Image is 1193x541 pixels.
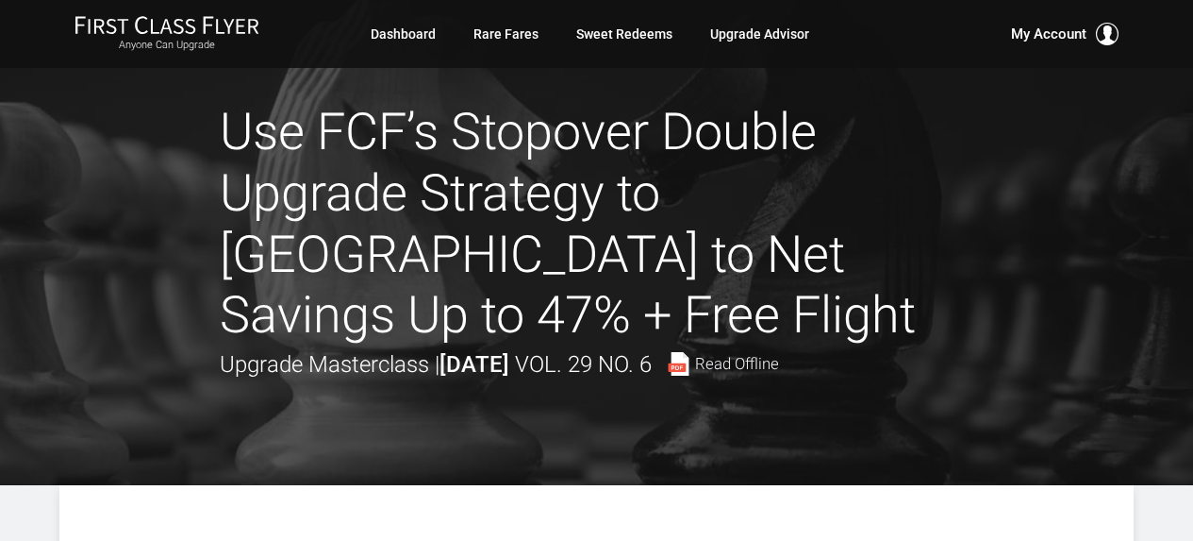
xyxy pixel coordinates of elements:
span: My Account [1011,23,1086,45]
img: First Class Flyer [75,15,259,35]
h1: Use FCF’s Stopover Double Upgrade Strategy to [GEOGRAPHIC_DATA] to Net Savings Up to 47% + Free F... [220,102,974,347]
a: Upgrade Advisor [710,17,809,51]
a: Dashboard [371,17,436,51]
small: Anyone Can Upgrade [75,39,259,52]
a: Sweet Redeems [576,17,672,51]
span: Vol. 29 No. 6 [515,351,652,378]
strong: [DATE] [439,351,509,378]
a: Rare Fares [473,17,539,51]
img: pdf-file.svg [667,352,690,376]
a: Read Offline [667,352,779,376]
a: First Class FlyerAnyone Can Upgrade [75,15,259,53]
button: My Account [1011,23,1118,45]
div: Upgrade Masterclass | [220,347,779,382]
span: Read Offline [695,356,779,372]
